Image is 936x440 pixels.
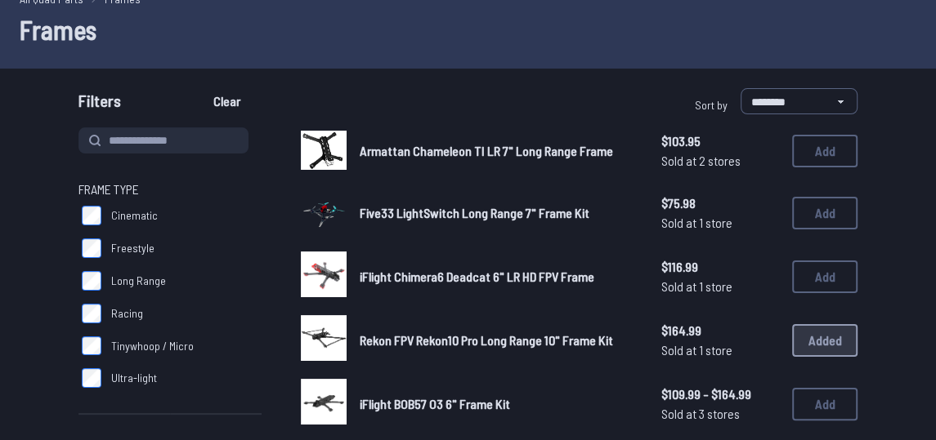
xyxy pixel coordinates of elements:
span: iFlight BOB57 O3 6" Frame Kit [360,396,510,411]
span: Five33 LightSwitch Long Range 7" Frame Kit [360,205,589,220]
span: $103.95 [661,131,779,151]
a: image [301,188,347,238]
span: Sold at 1 store [661,213,779,233]
a: image [301,251,347,302]
a: image [301,315,347,366]
a: iFlight BOB57 O3 6" Frame Kit [360,394,635,414]
input: Ultra-light [82,368,101,388]
button: Add [792,260,858,293]
span: Armattan Chameleon TI LR 7" Long Range Frame [360,143,613,158]
img: image [301,251,347,297]
img: image [301,180,347,242]
span: Filters [78,88,121,121]
a: image [301,127,347,175]
img: image [301,315,347,361]
span: Sold at 1 store [661,277,779,296]
span: iFlight Chimera6 Deadcat 6" LR HD FPV Frame [360,269,594,284]
button: Clear [199,88,254,114]
a: Armattan Chameleon TI LR 7" Long Range Frame [360,141,635,161]
span: $109.99 - $164.99 [661,384,779,404]
select: Sort by [741,88,858,114]
img: image [301,379,347,424]
h1: Frames [20,10,916,49]
input: Freestyle [82,238,101,258]
input: Tinywhoop / Micro [82,336,101,356]
input: Racing [82,304,101,323]
span: Sold at 2 stores [661,151,779,171]
a: Rekon FPV Rekon10 Pro Long Range 10" Frame Kit [360,331,635,350]
span: Ultra-light [111,370,157,386]
input: Cinematic [82,206,101,225]
span: $116.99 [661,257,779,277]
span: Frame Type [78,180,139,199]
a: Five33 LightSwitch Long Range 7" Frame Kit [360,203,635,223]
span: Sort by [695,98,728,112]
input: Long Range [82,271,101,291]
img: image [301,131,347,170]
a: image [301,379,347,429]
span: Long Range [111,273,166,289]
a: iFlight Chimera6 Deadcat 6" LR HD FPV Frame [360,267,635,287]
span: Racing [111,305,143,322]
span: Sold at 3 stores [661,404,779,424]
span: Cinematic [111,207,158,224]
button: Add [792,197,858,229]
button: Add [792,388,858,420]
span: $75.98 [661,193,779,213]
span: $164.99 [661,321,779,340]
button: Add [792,135,858,167]
span: Sold at 1 store [661,340,779,360]
span: Freestyle [111,240,155,256]
span: Tinywhoop / Micro [111,338,194,354]
span: Rekon FPV Rekon10 Pro Long Range 10" Frame Kit [360,332,613,348]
